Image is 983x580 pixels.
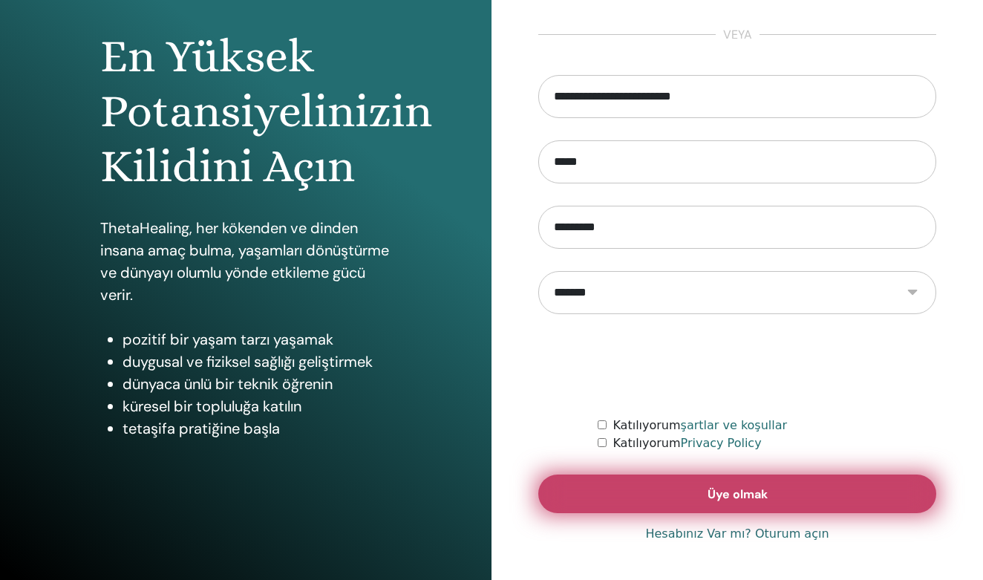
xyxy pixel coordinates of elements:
[624,336,850,394] iframe: reCAPTCHA
[613,434,761,452] label: Katılıyorum
[681,418,788,432] a: şartlar ve koşullar
[538,475,936,513] button: Üye olmak
[716,26,760,44] span: veya
[123,395,391,417] li: küresel bir topluluğa katılın
[100,217,391,306] p: ThetaHealing, her kökenden ve dinden insana amaç bulma, yaşamları dönüştürme ve dünyayı olumlu yö...
[613,417,787,434] label: Katılıyorum
[100,29,391,195] h1: En Yüksek Potansiyelinizin Kilidini Açın
[123,328,391,351] li: pozitif bir yaşam tarzı yaşamak
[681,436,762,450] a: Privacy Policy
[123,417,391,440] li: tetaşifa pratiğine başla
[645,525,829,543] a: Hesabınız Var mı? Oturum açın
[708,486,768,502] span: Üye olmak
[123,373,391,395] li: dünyaca ünlü bir teknik öğrenin
[123,351,391,373] li: duygusal ve fiziksel sağlığı geliştirmek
